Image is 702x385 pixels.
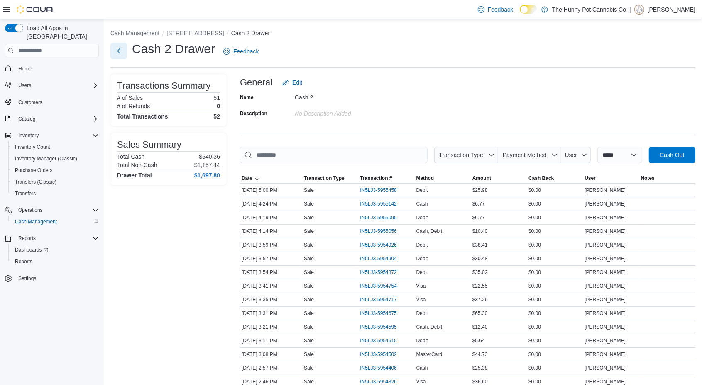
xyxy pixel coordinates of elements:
[240,308,302,318] div: [DATE] 3:31 PM
[660,151,684,159] span: Cash Out
[416,228,443,235] span: Cash, Debit
[416,296,426,303] span: Visa
[213,94,220,101] p: 51
[2,80,102,91] button: Users
[8,176,102,188] button: Transfers (Classic)
[12,165,56,175] a: Purchase Orders
[583,173,639,183] button: User
[472,242,488,248] span: $38.41
[15,97,46,107] a: Customers
[488,5,513,14] span: Feedback
[8,256,102,267] button: Reports
[585,351,626,358] span: [PERSON_NAME]
[641,175,655,182] span: Notes
[634,5,644,15] div: Dillon Marquez
[360,322,405,332] button: IN5LJ3-5954595
[360,199,405,209] button: IN5LJ3-5955142
[240,295,302,305] div: [DATE] 3:35 PM
[2,113,102,125] button: Catalog
[527,226,583,236] div: $0.00
[472,310,488,317] span: $65.30
[233,47,259,56] span: Feedback
[18,82,31,89] span: Users
[304,187,314,194] p: Sale
[360,336,405,346] button: IN5LJ3-5954515
[18,132,39,139] span: Inventory
[279,74,306,91] button: Edit
[360,213,405,223] button: IN5LJ3-5955095
[585,175,596,182] span: User
[240,281,302,291] div: [DATE] 3:41 PM
[416,201,428,207] span: Cash
[23,24,99,41] span: Load All Apps in [GEOGRAPHIC_DATA]
[12,177,99,187] span: Transfers (Classic)
[360,310,397,317] span: IN5LJ3-5954675
[649,147,695,163] button: Cash Out
[360,308,405,318] button: IN5LJ3-5954675
[416,283,426,289] span: Visa
[629,5,631,15] p: |
[416,310,428,317] span: Debit
[304,365,314,371] p: Sale
[472,175,491,182] span: Amount
[472,214,485,221] span: $6.77
[498,147,561,163] button: Payment Method
[360,269,397,276] span: IN5LJ3-5954872
[416,337,428,344] span: Debit
[117,153,144,160] h6: Total Cash
[15,190,36,197] span: Transfers
[110,43,127,59] button: Next
[304,310,314,317] p: Sale
[434,147,498,163] button: Transaction Type
[12,245,99,255] span: Dashboards
[360,185,405,195] button: IN5LJ3-5955458
[416,324,443,330] span: Cash, Debit
[527,336,583,346] div: $0.00
[117,94,143,101] h6: # of Sales
[15,274,39,283] a: Settings
[527,213,583,223] div: $0.00
[585,310,626,317] span: [PERSON_NAME]
[472,255,488,262] span: $30.48
[12,257,36,266] a: Reports
[585,378,626,385] span: [PERSON_NAME]
[472,228,488,235] span: $10.40
[304,269,314,276] p: Sale
[360,281,405,291] button: IN5LJ3-5954754
[304,283,314,289] p: Sale
[15,179,56,185] span: Transfers (Classic)
[117,103,150,109] h6: # of Refunds
[240,185,302,195] div: [DATE] 5:00 PM
[527,322,583,332] div: $0.00
[166,30,224,36] button: [STREET_ADDRESS]
[360,201,397,207] span: IN5LJ3-5955142
[416,175,434,182] span: Method
[12,189,39,199] a: Transfers
[360,228,397,235] span: IN5LJ3-5955056
[472,269,488,276] span: $35.02
[585,228,626,235] span: [PERSON_NAME]
[17,5,54,14] img: Cova
[8,188,102,199] button: Transfers
[304,324,314,330] p: Sale
[304,175,345,182] span: Transaction Type
[304,337,314,344] p: Sale
[117,140,181,150] h3: Sales Summary
[12,217,60,227] a: Cash Management
[15,144,50,150] span: Inventory Count
[8,216,102,228] button: Cash Management
[12,165,99,175] span: Purchase Orders
[217,103,220,109] p: 0
[295,107,406,117] div: No Description added
[472,283,488,289] span: $22.55
[360,255,397,262] span: IN5LJ3-5954904
[240,240,302,250] div: [DATE] 3:59 PM
[240,213,302,223] div: [DATE] 4:19 PM
[8,141,102,153] button: Inventory Count
[416,187,428,194] span: Debit
[561,147,591,163] button: User
[360,296,397,303] span: IN5LJ3-5954717
[240,363,302,373] div: [DATE] 2:57 PM
[220,43,262,60] a: Feedback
